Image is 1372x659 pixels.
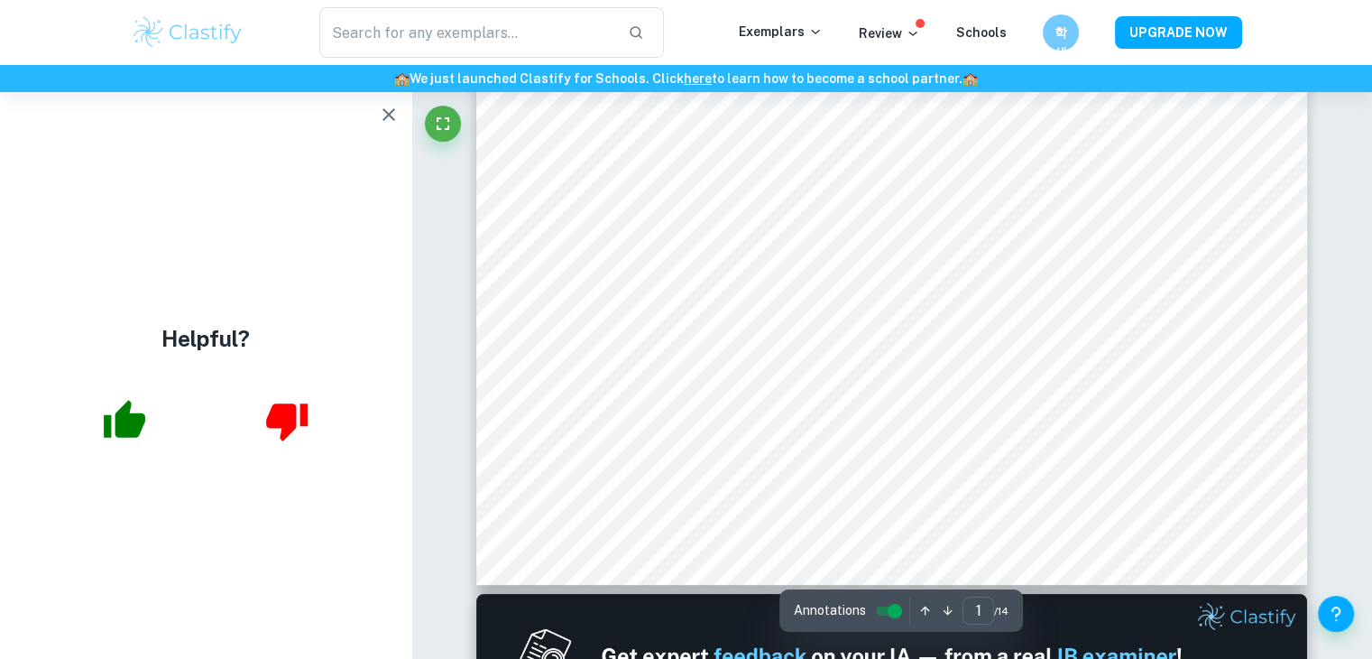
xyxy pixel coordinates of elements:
[859,23,920,43] p: Review
[1043,14,1079,51] button: 학생
[962,71,978,86] span: 🏫
[956,25,1007,40] a: Schools
[994,603,1008,619] span: / 14
[1050,23,1071,42] h6: 학생
[794,601,866,620] span: Annotations
[1318,596,1354,632] button: Help and Feedback
[161,322,250,355] h4: Helpful?
[684,71,712,86] a: here
[425,106,461,142] button: Fullscreen
[739,22,823,42] p: Exemplars
[319,7,614,58] input: Search for any exemplars...
[394,71,410,86] span: 🏫
[1115,16,1242,49] button: UPGRADE NOW
[131,14,245,51] img: Clastify logo
[4,69,1368,88] h6: We just launched Clastify for Schools. Click to learn how to become a school partner.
